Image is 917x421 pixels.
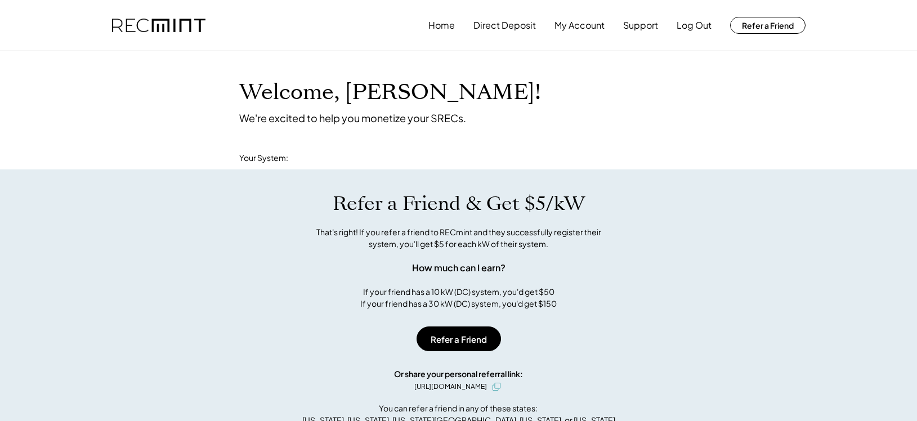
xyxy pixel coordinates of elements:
[473,14,536,37] button: Direct Deposit
[304,226,614,250] div: That's right! If you refer a friend to RECmint and they successfully register their system, you'l...
[554,14,605,37] button: My Account
[677,14,712,37] button: Log Out
[623,14,658,37] button: Support
[239,79,541,106] h1: Welcome, [PERSON_NAME]!
[333,192,585,216] h1: Refer a Friend & Get $5/kW
[239,111,466,124] div: We're excited to help you monetize your SRECs.
[112,19,205,33] img: recmint-logotype%403x.png
[490,380,503,393] button: click to copy
[730,17,806,34] button: Refer a Friend
[239,153,288,164] div: Your System:
[412,261,506,275] div: How much can I earn?
[394,368,523,380] div: Or share your personal referral link:
[428,14,455,37] button: Home
[417,326,501,351] button: Refer a Friend
[414,382,487,392] div: [URL][DOMAIN_NAME]
[360,286,557,310] div: If your friend has a 10 kW (DC) system, you'd get $50 If your friend has a 30 kW (DC) system, you...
